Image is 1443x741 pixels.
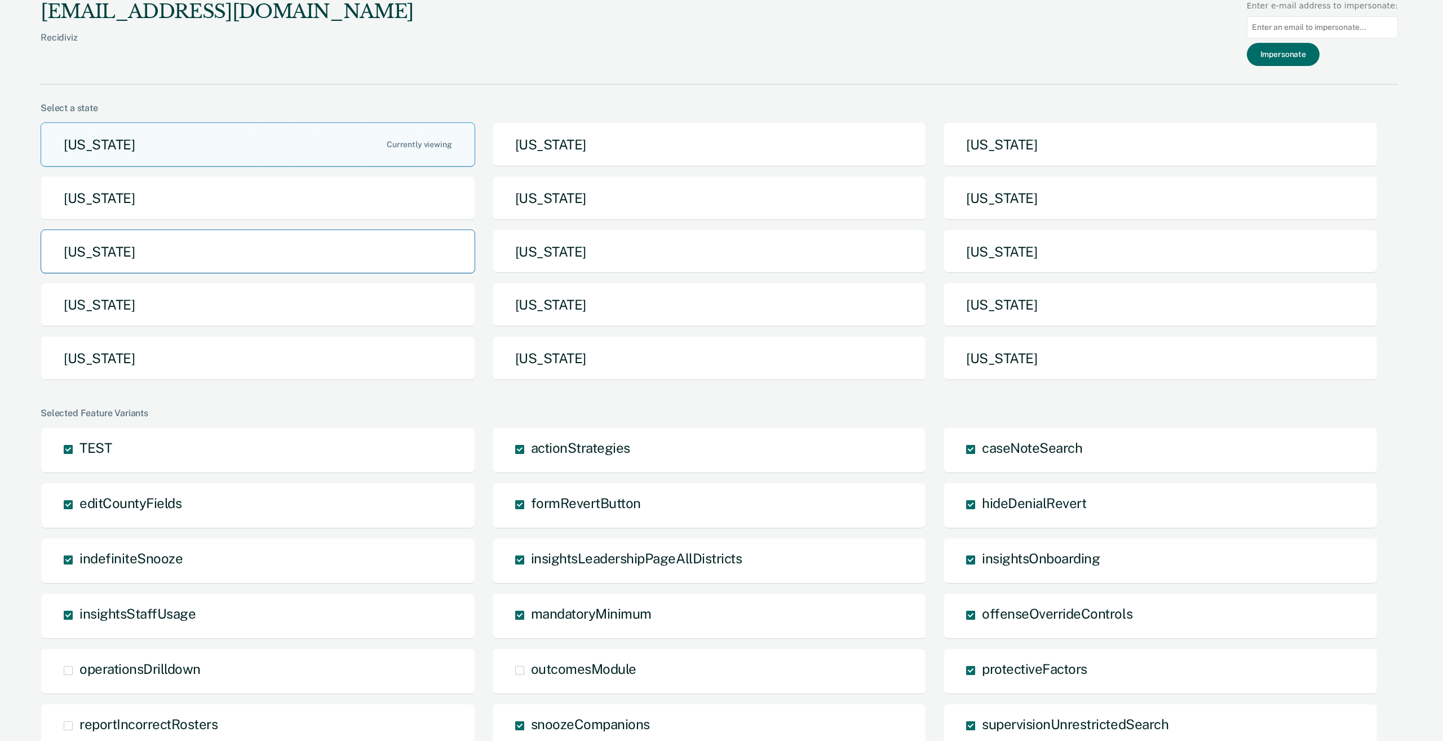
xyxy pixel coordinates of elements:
[943,283,1378,327] button: [US_STATE]
[79,661,201,677] span: operationsDrilldown
[41,103,1398,113] div: Select a state
[943,230,1378,274] button: [US_STATE]
[492,230,927,274] button: [US_STATE]
[41,336,475,381] button: [US_STATE]
[943,336,1378,381] button: [US_STATE]
[41,32,414,61] div: Recidiviz
[492,176,927,220] button: [US_STATE]
[79,716,218,732] span: reportIncorrectRosters
[41,176,475,220] button: [US_STATE]
[531,661,636,677] span: outcomesModule
[982,661,1087,677] span: protectiveFactors
[982,495,1086,511] span: hideDenialRevert
[1247,43,1320,66] button: Impersonate
[982,606,1132,621] span: offenseOverrideControls
[982,716,1168,732] span: supervisionUnrestrictedSearch
[492,283,927,327] button: [US_STATE]
[79,440,112,456] span: TEST
[982,550,1100,566] span: insightsOnboarding
[41,408,1398,418] div: Selected Feature Variants
[943,176,1378,220] button: [US_STATE]
[531,606,652,621] span: mandatoryMinimum
[492,336,927,381] button: [US_STATE]
[41,230,475,274] button: [US_STATE]
[531,550,742,566] span: insightsLeadershipPageAllDistricts
[531,716,650,732] span: snoozeCompanions
[982,440,1082,456] span: caseNoteSearch
[943,122,1378,167] button: [US_STATE]
[79,606,196,621] span: insightsStaffUsage
[79,550,183,566] span: indefiniteSnooze
[531,495,641,511] span: formRevertButton
[531,440,630,456] span: actionStrategies
[1247,16,1398,38] input: Enter an email to impersonate...
[79,495,182,511] span: editCountyFields
[41,122,475,167] button: [US_STATE]
[41,283,475,327] button: [US_STATE]
[492,122,927,167] button: [US_STATE]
